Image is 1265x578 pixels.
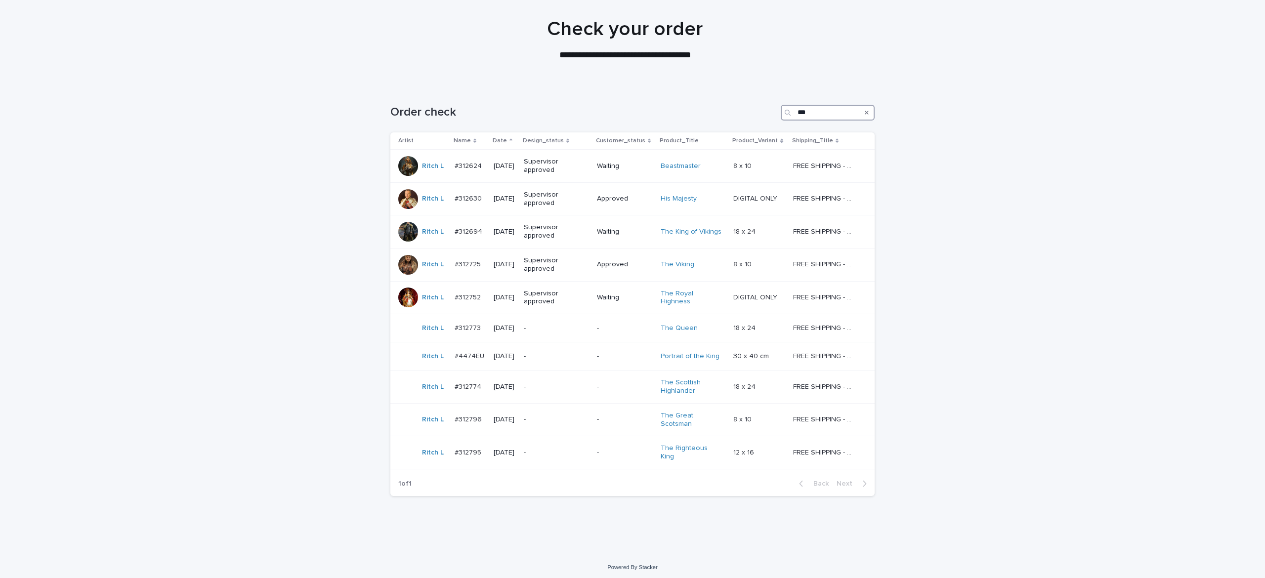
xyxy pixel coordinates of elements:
[597,324,653,332] p: -
[390,403,875,436] tr: Ritch L #312796#312796 [DATE]--The Great Scotsman 8 x 108 x 10 FREE SHIPPING - preview in 1-2 bus...
[661,228,721,236] a: The King of Vikings
[733,381,758,391] p: 18 x 24
[781,105,875,121] input: Search
[596,135,645,146] p: Customer_status
[523,135,564,146] p: Design_status
[661,412,722,428] a: The Great Scotsman
[733,350,771,361] p: 30 x 40 cm
[792,135,833,146] p: Shipping_Title
[661,289,722,306] a: The Royal Highness
[733,291,779,302] p: DIGITAL ONLY
[422,195,444,203] a: Ritch L
[390,314,875,342] tr: Ritch L #312773#312773 [DATE]--The Queen 18 x 2418 x 24 FREE SHIPPING - preview in 1-2 business d...
[455,381,483,391] p: #312774
[837,480,858,487] span: Next
[524,158,586,174] p: Supervisor approved
[793,193,857,203] p: FREE SHIPPING - preview in 1-2 business days, after your approval delivery will take 5-10 b.d.
[494,383,516,391] p: [DATE]
[390,215,875,248] tr: Ritch L #312694#312694 [DATE]Supervisor approvedWaitingThe King of Vikings 18 x 2418 x 24 FREE SH...
[793,291,857,302] p: FREE SHIPPING - preview in 1-2 business days, after your approval delivery will take 5-10 b.d.
[455,447,483,457] p: #312795
[390,342,875,371] tr: Ritch L #4474EU#4474EU [DATE]--Portrait of the King 30 x 40 cm30 x 40 cm FREE SHIPPING - preview ...
[454,135,471,146] p: Name
[383,17,867,41] h1: Check your order
[390,472,420,496] p: 1 of 1
[390,150,875,183] tr: Ritch L #312624#312624 [DATE]Supervisor approvedWaitingBeastmaster 8 x 108 x 10 FREE SHIPPING - p...
[660,135,699,146] p: Product_Title
[422,415,444,424] a: Ritch L
[661,260,694,269] a: The Viking
[524,223,586,240] p: Supervisor approved
[597,352,653,361] p: -
[733,226,758,236] p: 18 x 24
[793,381,857,391] p: FREE SHIPPING - preview in 1-2 business days, after your approval delivery will take 5-10 b.d.
[793,413,857,424] p: FREE SHIPPING - preview in 1-2 business days, after your approval delivery will take 5-10 b.d.
[733,258,754,269] p: 8 x 10
[597,228,653,236] p: Waiting
[494,260,516,269] p: [DATE]
[494,352,516,361] p: [DATE]
[524,415,586,424] p: -
[390,371,875,404] tr: Ritch L #312774#312774 [DATE]--The Scottish Highlander 18 x 2418 x 24 FREE SHIPPING - preview in ...
[494,293,516,302] p: [DATE]
[661,444,722,461] a: The Righteous King
[390,436,875,469] tr: Ritch L #312795#312795 [DATE]--The Righteous King 12 x 1612 x 16 FREE SHIPPING - preview in 1-2 b...
[597,260,653,269] p: Approved
[791,479,833,488] button: Back
[455,193,484,203] p: #312630
[733,193,779,203] p: DIGITAL ONLY
[597,195,653,203] p: Approved
[455,413,484,424] p: #312796
[807,480,829,487] span: Back
[524,191,586,207] p: Supervisor approved
[494,228,516,236] p: [DATE]
[661,195,697,203] a: His Majesty
[493,135,507,146] p: Date
[524,256,586,273] p: Supervisor approved
[524,383,586,391] p: -
[390,182,875,215] tr: Ritch L #312630#312630 [DATE]Supervisor approvedApprovedHis Majesty DIGITAL ONLYDIGITAL ONLY FREE...
[422,293,444,302] a: Ritch L
[422,260,444,269] a: Ritch L
[524,449,586,457] p: -
[494,195,516,203] p: [DATE]
[597,293,653,302] p: Waiting
[494,324,516,332] p: [DATE]
[607,564,657,570] a: Powered By Stacker
[455,322,483,332] p: #312773
[733,447,756,457] p: 12 x 16
[390,105,777,120] h1: Order check
[455,258,483,269] p: #312725
[597,415,653,424] p: -
[398,135,414,146] p: Artist
[597,383,653,391] p: -
[661,324,698,332] a: The Queen
[597,162,653,170] p: Waiting
[422,162,444,170] a: Ritch L
[455,350,486,361] p: #4474EU
[455,291,483,302] p: #312752
[793,258,857,269] p: FREE SHIPPING - preview in 1-2 business days, after your approval delivery will take 5-10 b.d.
[494,162,516,170] p: [DATE]
[833,479,875,488] button: Next
[733,160,754,170] p: 8 x 10
[661,378,722,395] a: The Scottish Highlander
[661,352,719,361] a: Portrait of the King
[455,160,484,170] p: #312624
[793,350,857,361] p: FREE SHIPPING - preview in 1-2 business days, after your approval delivery will take 6-10 busines...
[793,160,857,170] p: FREE SHIPPING - preview in 1-2 business days, after your approval delivery will take 5-10 b.d.
[422,228,444,236] a: Ritch L
[422,324,444,332] a: Ritch L
[597,449,653,457] p: -
[661,162,701,170] a: Beastmaster
[733,322,758,332] p: 18 x 24
[524,289,586,306] p: Supervisor approved
[732,135,778,146] p: Product_Variant
[524,324,586,332] p: -
[390,248,875,281] tr: Ritch L #312725#312725 [DATE]Supervisor approvedApprovedThe Viking 8 x 108 x 10 FREE SHIPPING - p...
[422,449,444,457] a: Ritch L
[390,281,875,314] tr: Ritch L #312752#312752 [DATE]Supervisor approvedWaitingThe Royal Highness DIGITAL ONLYDIGITAL ONL...
[793,447,857,457] p: FREE SHIPPING - preview in 1-2 business days, after your approval delivery will take 5-10 b.d.
[494,449,516,457] p: [DATE]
